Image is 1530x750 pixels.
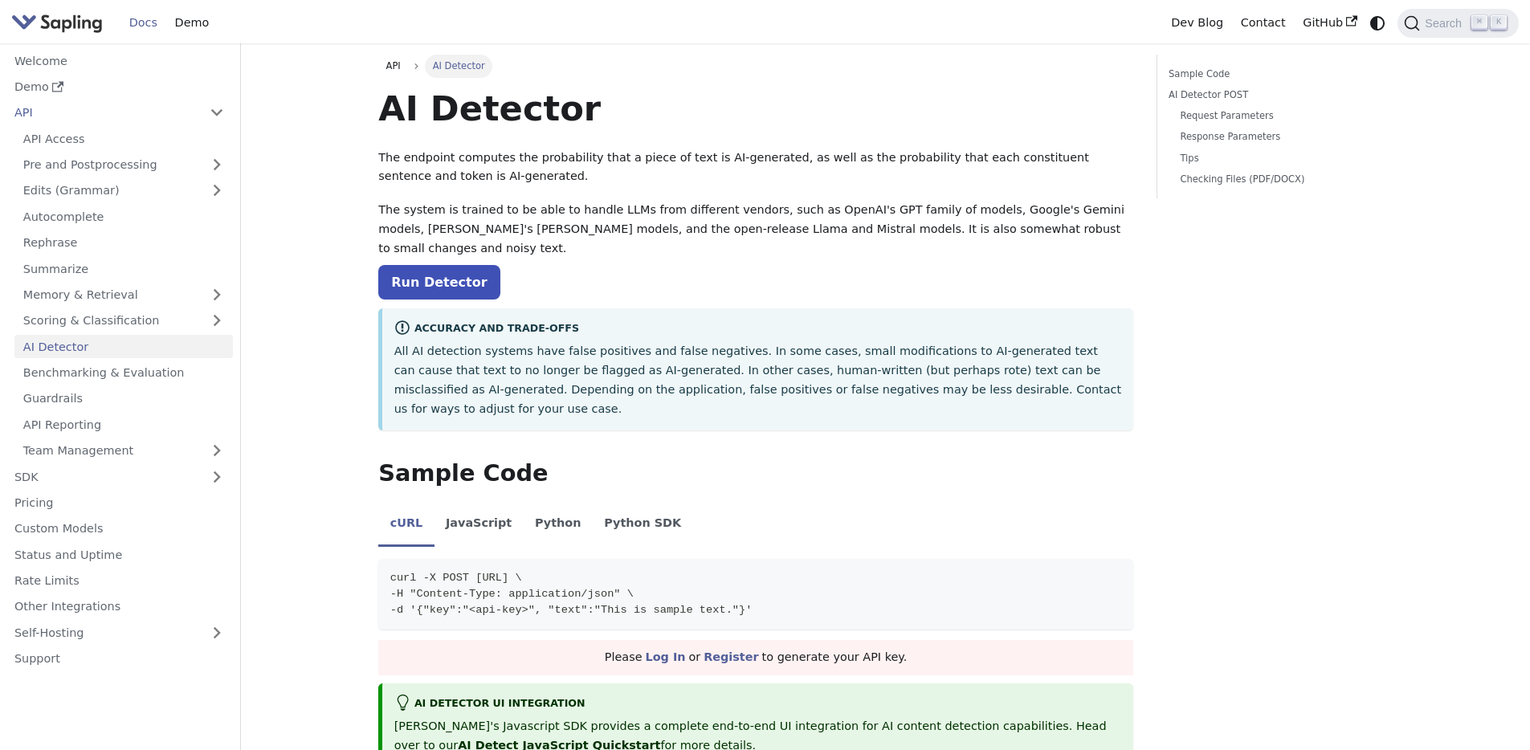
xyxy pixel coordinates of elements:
a: Edits (Grammar) [14,179,233,202]
span: -d '{"key":"<api-key>", "text":"This is sample text."}' [390,604,753,616]
p: The system is trained to be able to handle LLMs from different vendors, such as OpenAI's GPT fami... [378,201,1133,258]
a: Response Parameters [1180,129,1381,145]
a: API Reporting [14,413,233,436]
a: AI Detector POST [1169,88,1386,103]
li: cURL [378,503,434,548]
p: The endpoint computes the probability that a piece of text is AI-generated, as well as the probab... [378,149,1133,187]
a: Support [6,647,233,671]
a: AI Detector [14,335,233,358]
a: Self-Hosting [6,621,233,644]
a: Register [704,650,758,663]
a: Autocomplete [14,205,233,228]
li: Python SDK [593,503,693,548]
a: Request Parameters [1180,108,1381,124]
a: Sapling.ai [11,11,108,35]
img: Sapling.ai [11,11,103,35]
a: Docs [120,10,166,35]
a: API [6,101,201,124]
button: Search (Command+K) [1397,9,1518,38]
a: Benchmarking & Evaluation [14,361,233,385]
span: AI Detector [425,55,492,77]
a: GitHub [1294,10,1365,35]
a: Team Management [14,439,233,463]
a: Pricing [6,491,233,515]
div: Please or to generate your API key. [378,640,1133,675]
nav: Breadcrumbs [378,55,1133,77]
a: Scoring & Classification [14,309,233,332]
span: -H "Content-Type: application/json" \ [390,588,634,600]
a: Sample Code [1169,67,1386,82]
a: Other Integrations [6,595,233,618]
button: Switch between dark and light mode (currently system mode) [1366,11,1389,35]
a: Guardrails [14,387,233,410]
a: Contact [1232,10,1295,35]
a: Pre and Postprocessing [14,153,233,177]
a: Rate Limits [6,569,233,593]
a: Run Detector [378,265,500,300]
a: Log In [646,650,686,663]
span: curl -X POST [URL] \ [390,572,522,584]
div: AI Detector UI integration [394,695,1122,714]
a: Tips [1180,151,1381,166]
a: Custom Models [6,517,233,540]
a: Summarize [14,257,233,280]
a: API [378,55,408,77]
span: API [386,60,401,71]
p: All AI detection systems have false positives and false negatives. In some cases, small modificat... [394,342,1122,418]
a: Demo [6,75,233,99]
a: Welcome [6,49,233,72]
a: Memory & Retrieval [14,283,233,307]
div: Accuracy and Trade-offs [394,320,1122,339]
a: Status and Uptime [6,543,233,566]
h1: AI Detector [378,87,1133,130]
kbd: K [1491,15,1507,30]
a: API Access [14,127,233,150]
a: SDK [6,465,201,488]
h2: Sample Code [378,459,1133,488]
button: Expand sidebar category 'SDK' [201,465,233,488]
a: Demo [166,10,218,35]
li: Python [524,503,593,548]
a: Dev Blog [1162,10,1231,35]
kbd: ⌘ [1471,15,1487,30]
a: Checking Files (PDF/DOCX) [1180,172,1381,187]
span: Search [1420,17,1471,30]
li: JavaScript [435,503,524,548]
a: Rephrase [14,231,233,255]
button: Collapse sidebar category 'API' [201,101,233,124]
